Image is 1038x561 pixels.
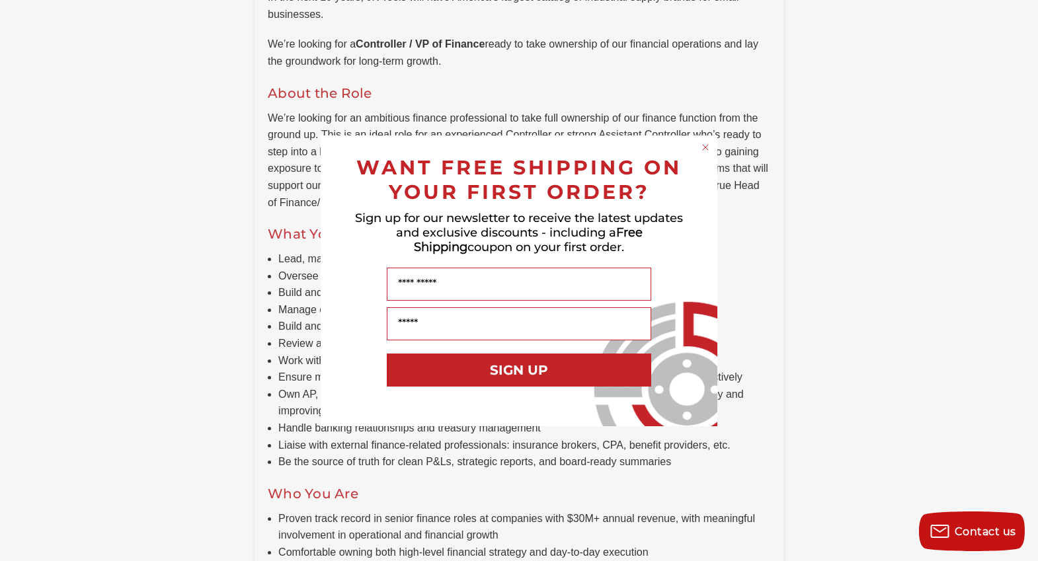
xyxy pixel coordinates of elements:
[955,525,1016,538] span: Contact us
[699,141,712,154] button: Close dialog
[919,511,1025,551] button: Contact us
[355,211,683,254] span: Sign up for our newsletter to receive the latest updates and exclusive discounts - including a co...
[387,354,651,387] button: SIGN UP
[414,225,643,254] span: Free Shipping
[356,155,682,204] span: WANT FREE SHIPPING ON YOUR FIRST ORDER?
